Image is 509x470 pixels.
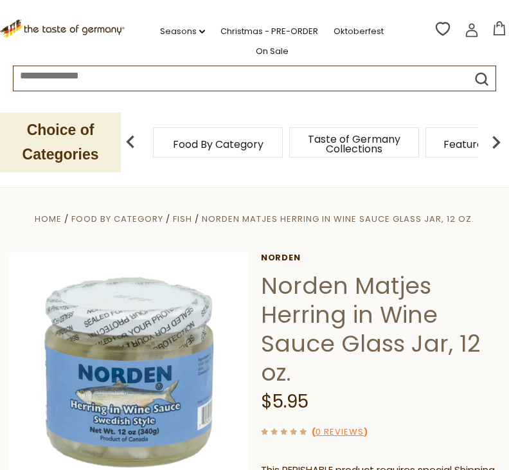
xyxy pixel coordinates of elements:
a: Home [35,213,62,225]
a: Food By Category [71,213,163,225]
img: next arrow [483,129,509,155]
span: ( ) [312,426,368,438]
a: Christmas - PRE-ORDER [220,24,318,39]
a: 0 Reviews [316,426,364,439]
a: Food By Category [173,140,263,149]
a: Seasons [160,24,205,39]
a: Fish [173,213,192,225]
a: Norden [261,253,499,263]
a: Norden Matjes Herring in Wine Sauce Glass Jar, 12 oz. [202,213,474,225]
a: Taste of Germany Collections [303,134,406,154]
a: On Sale [256,44,289,59]
span: $5.95 [261,389,308,414]
h1: Norden Matjes Herring in Wine Sauce Glass Jar, 12 oz. [261,271,499,387]
img: previous arrow [118,129,143,155]
a: Oktoberfest [334,24,384,39]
